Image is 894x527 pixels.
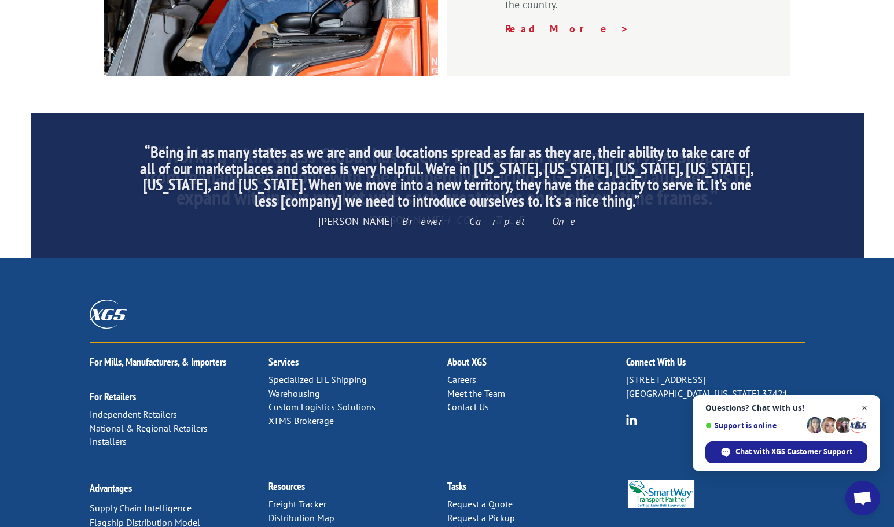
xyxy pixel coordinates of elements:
span: Questions? Chat with us! [705,403,867,412]
a: Distribution Map [268,512,334,524]
h2: Tasks [447,481,626,497]
a: Specialized LTL Shipping [268,374,367,385]
a: Installers [90,436,127,447]
em: Brewer Carpet One [402,215,576,228]
div: Open chat [845,481,880,515]
a: Advantages [90,481,132,495]
span: Chat with XGS Customer Support [735,447,852,457]
a: For Retailers [90,390,136,403]
a: Read More > [505,22,629,35]
h2: Connect With Us [626,357,805,373]
a: Resources [268,480,305,493]
a: Custom Logistics Solutions [268,401,376,412]
a: Request a Pickup [447,512,515,524]
h2: “Being in as many states as we are and our locations spread as far as they are, their ability to ... [139,144,755,215]
span: Close chat [858,401,872,415]
a: About XGS [447,355,487,368]
a: XTMS Brokerage [268,415,334,426]
a: Supply Chain Intelligence [90,502,192,514]
a: Warehousing [268,388,320,399]
a: National & Regional Retailers [90,422,208,434]
a: Services [268,355,299,368]
span: [PERSON_NAME] – [318,215,576,228]
a: Request a Quote [447,498,513,510]
div: Chat with XGS Customer Support [705,441,867,463]
span: Support is online [705,421,803,430]
img: group-6 [626,414,637,425]
a: Contact Us [447,401,489,412]
a: Careers [447,374,476,385]
img: Smartway_Logo [626,480,697,508]
p: [STREET_ADDRESS] [GEOGRAPHIC_DATA], [US_STATE] 37421 [626,373,805,401]
a: Meet the Team [447,388,505,399]
img: XGS_Logos_ALL_2024_All_White [90,300,127,328]
a: For Mills, Manufacturers, & Importers [90,355,226,368]
a: Freight Tracker [268,498,326,510]
a: Independent Retailers [90,408,177,420]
